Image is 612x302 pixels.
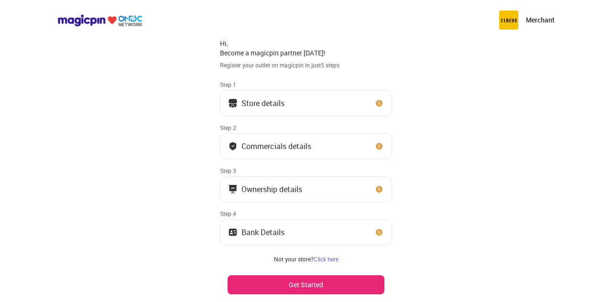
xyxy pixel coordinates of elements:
img: commercials_icon.983f7837.svg [228,184,238,194]
a: Click here [314,255,339,263]
img: clock_icon_new.67dbf243.svg [374,98,384,108]
button: Commercials details [220,133,392,159]
button: Store details [220,90,392,116]
img: ownership_icon.37569ceb.svg [228,227,238,237]
div: Bank Details [241,230,284,235]
img: bank_details_tick.fdc3558c.svg [228,141,238,151]
img: circus.b677b59b.png [499,11,518,30]
img: clock_icon_new.67dbf243.svg [374,184,384,194]
span: Not your store? [274,255,314,263]
img: storeIcon.9b1f7264.svg [228,98,238,108]
div: Step 1 [220,81,392,88]
img: ondc-logo-new-small.8a59708e.svg [57,14,142,27]
button: Ownership details [220,176,392,202]
div: Commercials details [241,144,311,149]
div: Step 2 [220,124,392,131]
div: Step 3 [220,167,392,174]
button: Get Started [228,275,384,294]
button: Bank Details [220,219,392,245]
div: Step 4 [220,210,392,217]
div: Ownership details [241,187,302,192]
p: Merchant [526,15,555,25]
div: Store details [241,101,284,106]
div: Register your outlet on magicpin in just 5 steps [220,61,392,69]
div: Hi, Become a magicpin partner [DATE]! [220,39,392,57]
img: clock_icon_new.67dbf243.svg [374,141,384,151]
img: clock_icon_new.67dbf243.svg [374,227,384,237]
